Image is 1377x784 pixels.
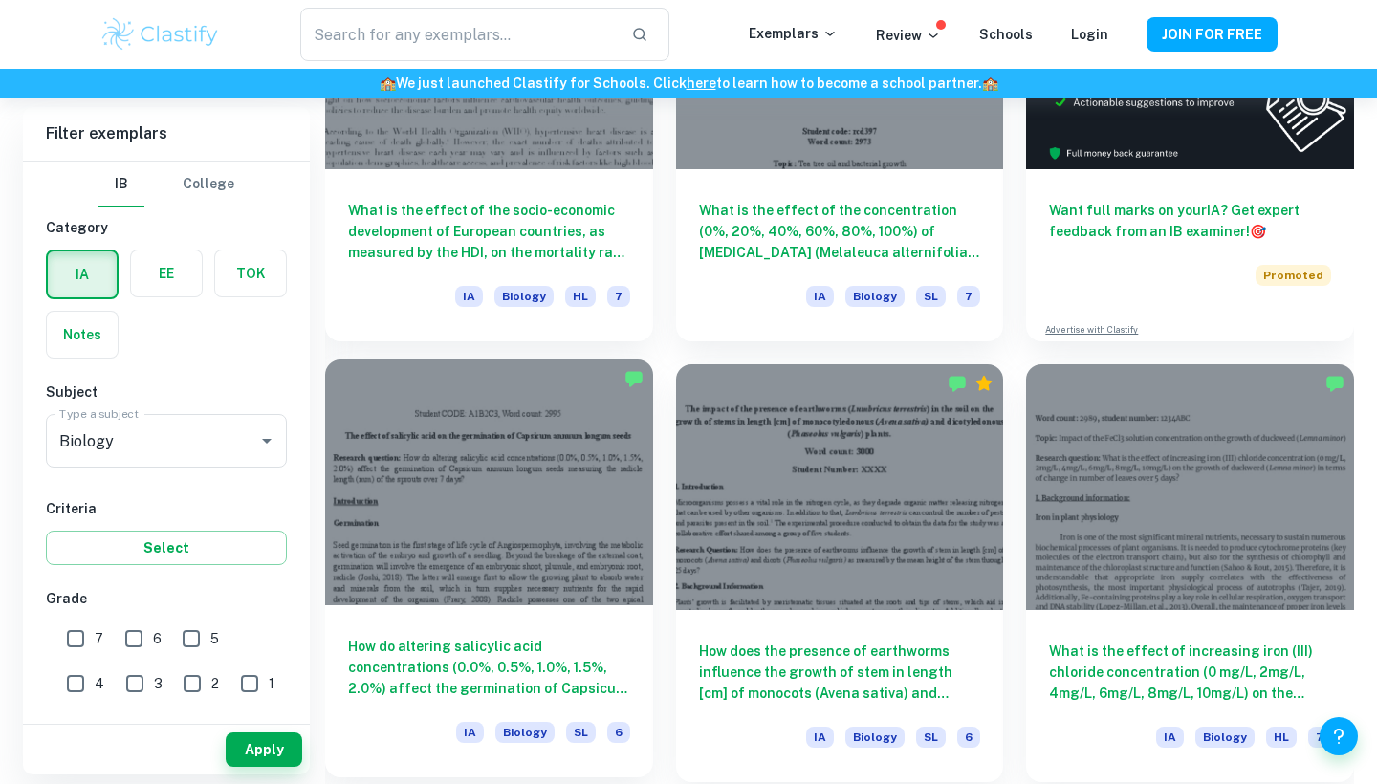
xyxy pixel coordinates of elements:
h6: Filter exemplars [23,107,310,161]
span: 2 [211,673,219,694]
button: Open [253,427,280,454]
a: How do altering salicylic acid concentrations (0.0%, 0.5%, 1.0%, 1.5%, 2.0%) affect the germinati... [325,364,653,782]
input: Search for any exemplars... [300,8,616,61]
span: IA [1156,727,1184,748]
span: 7 [95,628,103,649]
a: Schools [979,27,1033,42]
span: 7 [1308,727,1331,748]
div: Premium [974,374,994,393]
button: IA [48,251,117,297]
span: 1 [269,673,274,694]
span: SL [916,286,946,307]
p: Exemplars [749,23,838,44]
button: College [183,162,234,207]
span: Promoted [1256,265,1331,286]
span: Biology [845,286,905,307]
h6: How does the presence of earthworms influence the growth of stem in length [cm] of monocots (Aven... [699,641,981,704]
h6: We just launched Clastify for Schools. Click to learn how to become a school partner. [4,73,1373,94]
span: 6 [957,727,980,748]
button: Select [46,531,287,565]
h6: What is the effect of the socio-economic development of European countries, as measured by the HD... [348,200,630,263]
button: IB [98,162,144,207]
span: 7 [957,286,980,307]
h6: Category [46,217,287,238]
h6: What is the effect of increasing iron (III) chloride concentration (0 mg/L, 2mg/L, 4mg/L, 6mg/L, ... [1049,641,1331,704]
span: IA [455,286,483,307]
span: 🏫 [982,76,998,91]
span: IA [456,722,484,743]
h6: How do altering salicylic acid concentrations (0.0%, 0.5%, 1.0%, 1.5%, 2.0%) affect the germinati... [348,636,630,699]
button: Notes [47,312,118,358]
a: here [687,76,716,91]
button: JOIN FOR FREE [1147,17,1278,52]
button: Help and Feedback [1320,717,1358,755]
button: EE [131,250,202,296]
span: SL [566,722,596,743]
a: Advertise with Clastify [1045,323,1138,337]
p: Review [876,25,941,46]
label: Type a subject [59,405,139,422]
span: 3 [154,673,163,694]
span: IA [806,727,834,748]
button: TOK [215,250,286,296]
h6: Subject [46,381,287,403]
h6: Grade [46,588,287,609]
img: Marked [1325,374,1344,393]
span: SL [916,727,946,748]
a: How does the presence of earthworms influence the growth of stem in length [cm] of monocots (Aven... [676,364,1004,782]
span: IA [806,286,834,307]
div: Filter type choice [98,162,234,207]
h6: Criteria [46,498,287,519]
img: Marked [624,369,644,388]
span: 5 [210,628,219,649]
span: 4 [95,673,104,694]
h6: What is the effect of the concentration (0%, 20%, 40%, 60%, 80%, 100%) of [MEDICAL_DATA] (Melaleu... [699,200,981,263]
span: HL [1266,727,1297,748]
span: 6 [153,628,162,649]
h6: Want full marks on your IA ? Get expert feedback from an IB examiner! [1049,200,1331,242]
a: What is the effect of increasing iron (III) chloride concentration (0 mg/L, 2mg/L, 4mg/L, 6mg/L, ... [1026,364,1354,782]
span: Biology [495,722,555,743]
span: Biology [845,727,905,748]
span: Biology [494,286,554,307]
span: HL [565,286,596,307]
a: Login [1071,27,1108,42]
img: Marked [948,374,967,393]
button: Apply [226,732,302,767]
img: Clastify logo [99,15,221,54]
span: 🎯 [1250,224,1266,239]
span: 7 [607,286,630,307]
span: 🏫 [380,76,396,91]
span: 6 [607,722,630,743]
span: Biology [1195,727,1255,748]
